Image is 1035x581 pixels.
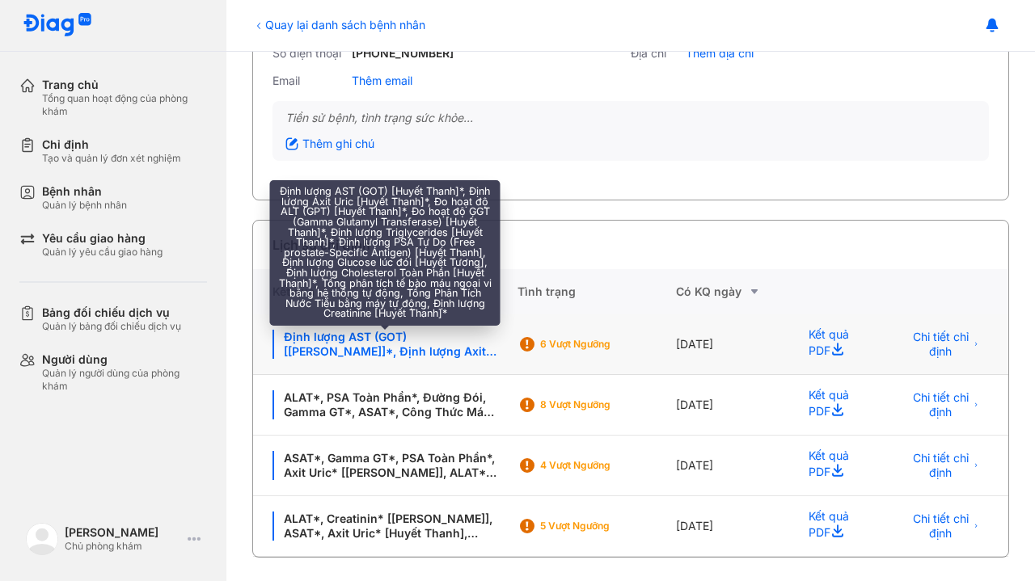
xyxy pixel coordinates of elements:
[789,314,883,375] div: Kết quả PDF
[631,46,679,61] div: Địa chỉ
[352,74,412,88] div: Thêm email
[42,231,163,246] div: Yêu cầu giao hàng
[912,512,969,541] span: Chi tiết chỉ định
[902,453,989,478] button: Chi tiết chỉ định
[42,352,207,367] div: Người dùng
[676,282,789,301] div: Có KQ ngày
[902,331,989,357] button: Chi tiết chỉ định
[517,269,676,314] div: Tình trạng
[285,137,374,151] div: Thêm ghi chú
[352,46,454,61] div: [PHONE_NUMBER]
[65,540,181,553] div: Chủ phòng khám
[676,314,789,375] div: [DATE]
[540,520,670,533] div: 5 Vượt ngưỡng
[252,16,425,33] div: Quay lại danh sách bệnh nhân
[912,390,969,419] span: Chi tiết chỉ định
[676,436,789,496] div: [DATE]
[272,46,345,61] div: Số điện thoại
[902,513,989,539] button: Chi tiết chỉ định
[686,46,754,61] div: Thêm địa chỉ
[42,137,181,152] div: Chỉ định
[789,436,883,496] div: Kết quả PDF
[540,459,670,472] div: 4 Vượt ngưỡng
[42,246,163,259] div: Quản lý yêu cầu giao hàng
[23,13,92,38] img: logo
[253,269,517,314] div: Kết quả
[42,367,207,393] div: Quản lý người dùng của phòng khám
[912,330,969,359] span: Chi tiết chỉ định
[272,74,345,88] div: Email
[42,320,181,333] div: Quản lý bảng đối chiếu dịch vụ
[42,199,127,212] div: Quản lý bệnh nhân
[540,398,670,411] div: 8 Vượt ngưỡng
[902,392,989,418] button: Chi tiết chỉ định
[272,390,498,419] div: ALAT*, PSA Toàn Phần*, Đường Đói, Gamma GT*, ASAT*, Công Thức Máu, Creatinine* [[PERSON_NAME]]
[540,338,670,351] div: 6 Vượt ngưỡng
[26,523,58,555] img: logo
[676,496,789,557] div: [DATE]
[42,305,181,320] div: Bảng đối chiếu dịch vụ
[42,92,207,118] div: Tổng quan hoạt động của phòng khám
[272,235,370,255] div: Lịch sử chỉ định
[676,375,789,436] div: [DATE]
[285,111,976,125] div: Tiền sử bệnh, tình trạng sức khỏe...
[65,525,181,540] div: [PERSON_NAME]
[789,375,883,436] div: Kết quả PDF
[789,496,883,557] div: Kết quả PDF
[42,152,181,165] div: Tạo và quản lý đơn xét nghiệm
[272,330,498,359] div: Định lượng AST (GOT) [[PERSON_NAME]]*, Định lượng Axit Uric [Huyết Thanh]*, Đo hoạt độ ALT (GPT) ...
[912,451,969,480] span: Chi tiết chỉ định
[42,78,207,92] div: Trang chủ
[272,451,498,480] div: ASAT*, Gamma GT*, PSA Toàn Phần*, Axit Uric* [[PERSON_NAME]], ALAT*, Creatinine* [[PERSON_NAME]],...
[272,512,498,541] div: ALAT*, Creatinin* [[PERSON_NAME]], ASAT*, Axit Uric* [Huyết Thanh], Gamma GT*, PSA Toàn Phần*, [M...
[42,184,127,199] div: Bệnh nhân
